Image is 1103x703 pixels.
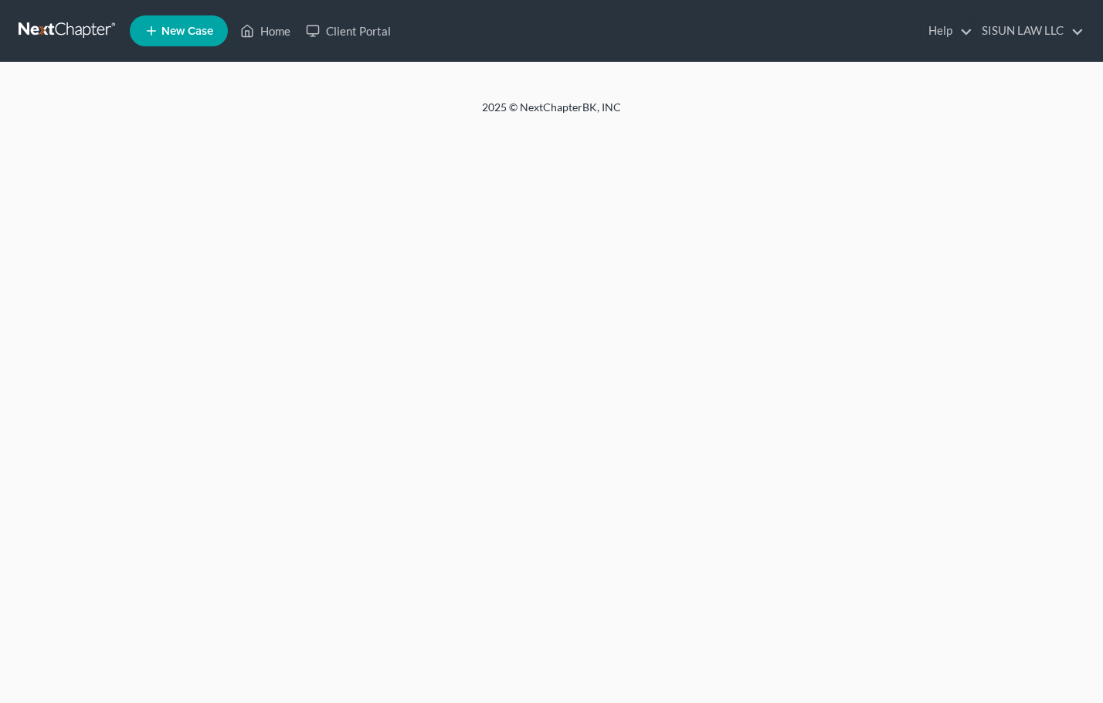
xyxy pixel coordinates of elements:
[974,17,1084,45] a: SISUN LAW LLC
[921,17,972,45] a: Help
[111,100,992,127] div: 2025 © NextChapterBK, INC
[232,17,298,45] a: Home
[130,15,228,46] new-legal-case-button: New Case
[298,17,399,45] a: Client Portal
